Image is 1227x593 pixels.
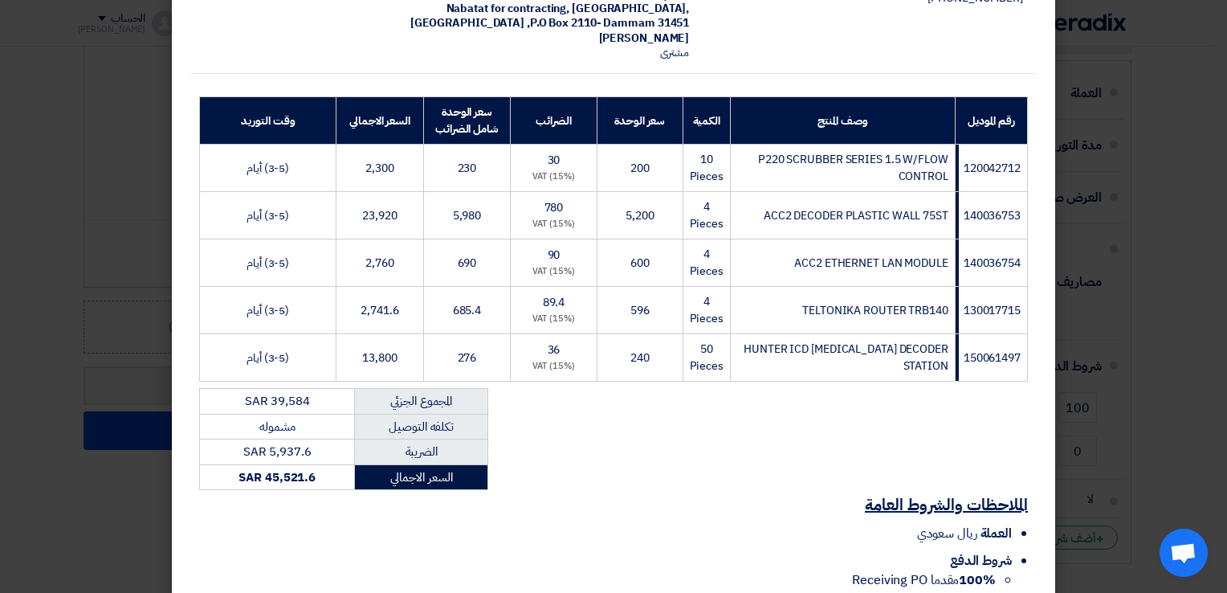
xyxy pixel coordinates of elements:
div: (15%) VAT [517,313,590,326]
th: وقت التوريد [200,97,336,145]
span: 780 [544,199,564,216]
span: 50 Pieces [690,341,724,374]
span: 596 [630,302,650,319]
td: السعر الاجمالي [355,464,488,490]
span: (3-5) أيام [247,160,289,177]
span: 5,200 [626,207,654,224]
span: شروط الدفع [950,551,1012,571]
span: ACC2 DECODER PLASTIC WALL 75ST [764,207,948,224]
span: مشترى [660,44,690,61]
td: SAR 39,584 [200,389,355,415]
th: السعر الاجمالي [336,97,424,145]
span: 200 [630,160,650,177]
th: وصف المنتج [730,97,955,145]
span: HUNTER ICD [MEDICAL_DATA] DECODER STATION [744,341,948,374]
span: 2,741.6 [361,302,398,319]
span: (3-5) أيام [247,350,289,366]
th: سعر الوحدة شامل الضرائب [423,97,510,145]
span: 5,980 [453,207,482,224]
span: 600 [630,255,650,272]
td: تكلفه التوصيل [355,414,488,440]
div: (15%) VAT [517,265,590,279]
td: 140036754 [955,239,1027,287]
span: 685.4 [453,302,482,319]
span: 2,760 [365,255,394,272]
td: 130017715 [955,287,1027,334]
span: (3-5) أيام [247,302,289,319]
span: TELTONIKA ROUTER TRB140 [802,302,948,319]
span: P220 SCRUBBER SERIES 1.5 W/FLOW CONTROL [758,151,948,185]
span: 4 Pieces [690,198,724,232]
span: العملة [980,524,1012,543]
span: 240 [630,350,650,366]
td: 150061497 [955,334,1027,382]
th: رقم الموديل [955,97,1027,145]
span: 30 [548,152,561,169]
strong: 100% [959,571,996,590]
div: (15%) VAT [517,360,590,374]
span: 2,300 [365,160,394,177]
span: ACC2 ETHERNET LAN MODULE [794,255,948,272]
span: 36 [548,341,561,358]
span: 690 [458,255,477,272]
span: (3-5) أيام [247,207,289,224]
span: 13,800 [362,350,397,366]
th: الكمية [683,97,730,145]
span: مقدما Receiving PO [852,571,996,590]
span: مشموله [259,418,295,436]
span: 4 Pieces [690,246,724,280]
span: [PERSON_NAME] [599,30,690,47]
span: ريال سعودي [917,524,977,543]
strong: SAR 45,521.6 [238,468,316,486]
span: 89.4 [543,294,565,311]
span: 4 Pieces [690,293,724,327]
u: الملاحظات والشروط العامة [865,493,1028,517]
a: Open chat [1160,529,1208,577]
span: 23,920 [362,207,397,224]
td: 140036753 [955,192,1027,239]
div: (15%) VAT [517,170,590,184]
span: 230 [458,160,477,177]
span: SAR 5,937.6 [243,443,312,460]
td: الضريبة [355,440,488,465]
span: (3-5) أيام [247,255,289,272]
span: 10 Pieces [690,151,724,185]
td: 120042712 [955,145,1027,192]
span: 90 [548,247,561,264]
td: المجموع الجزئي [355,389,488,415]
span: 276 [458,350,477,366]
th: سعر الوحدة [597,97,683,145]
th: الضرائب [510,97,597,145]
div: (15%) VAT [517,218,590,231]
